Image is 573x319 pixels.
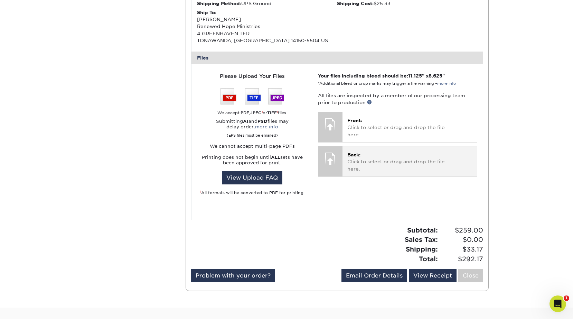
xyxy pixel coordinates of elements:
[197,72,308,80] div: Please Upload Your Files
[440,235,483,245] span: $0.00
[405,236,438,243] strong: Sales Tax:
[222,171,282,184] a: View Upload FAQ
[200,190,201,193] sup: 1
[458,269,483,282] a: Close
[191,269,275,282] a: Problem with your order?
[197,190,308,196] div: All formats will be converted to PDF for printing.
[220,88,284,104] img: We accept: PSD, TIFF, or JPEG (JPG)
[347,152,360,157] span: Back:
[318,81,456,86] small: *Additional bleed or crop marks may trigger a file warning –
[257,119,267,124] strong: PSD
[197,1,241,6] strong: Shipping Method:
[318,73,445,79] strong: Your files including bleed should be: " x "
[277,110,278,113] sup: 1
[241,110,249,115] strong: PDF
[318,92,477,106] p: All files are inspected by a member of our processing team prior to production.
[262,110,263,113] sup: 1
[197,9,337,44] div: [PERSON_NAME] Renewed Hope Ministries 4 GREENHAVEN TER TONAWANDA, [GEOGRAPHIC_DATA] 14150-5504 US
[227,130,278,138] small: (EPS files must be emailed)
[347,117,472,138] p: Click to select or drag and drop the file here.
[197,119,308,138] p: Submitting and files may delay order:
[255,124,278,129] a: more info
[197,144,308,149] p: We cannot accept multi-page PDFs
[419,255,438,263] strong: Total:
[437,81,456,86] a: more info
[440,254,483,264] span: $292.17
[250,110,262,115] strong: JPEG
[347,118,362,123] span: Front:
[267,110,277,115] strong: TIFF
[243,119,248,124] strong: AI
[408,73,422,79] span: 11.125
[197,155,308,166] p: Printing does not begin until sets have been approved for print.
[271,155,280,160] strong: ALL
[347,151,472,172] p: Click to select or drag and drop the file here.
[337,1,374,6] strong: Shipping Cost:
[440,245,483,254] span: $33.17
[564,295,569,301] span: 1
[341,269,407,282] a: Email Order Details
[191,52,483,64] div: Files
[409,269,457,282] a: View Receipt
[197,10,216,15] strong: Ship To:
[429,73,442,79] span: 8.625
[549,295,566,312] iframe: Intercom live chat
[197,110,308,116] div: We accept: , or files.
[440,226,483,235] span: $259.00
[406,245,438,253] strong: Shipping:
[407,226,438,234] strong: Subtotal:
